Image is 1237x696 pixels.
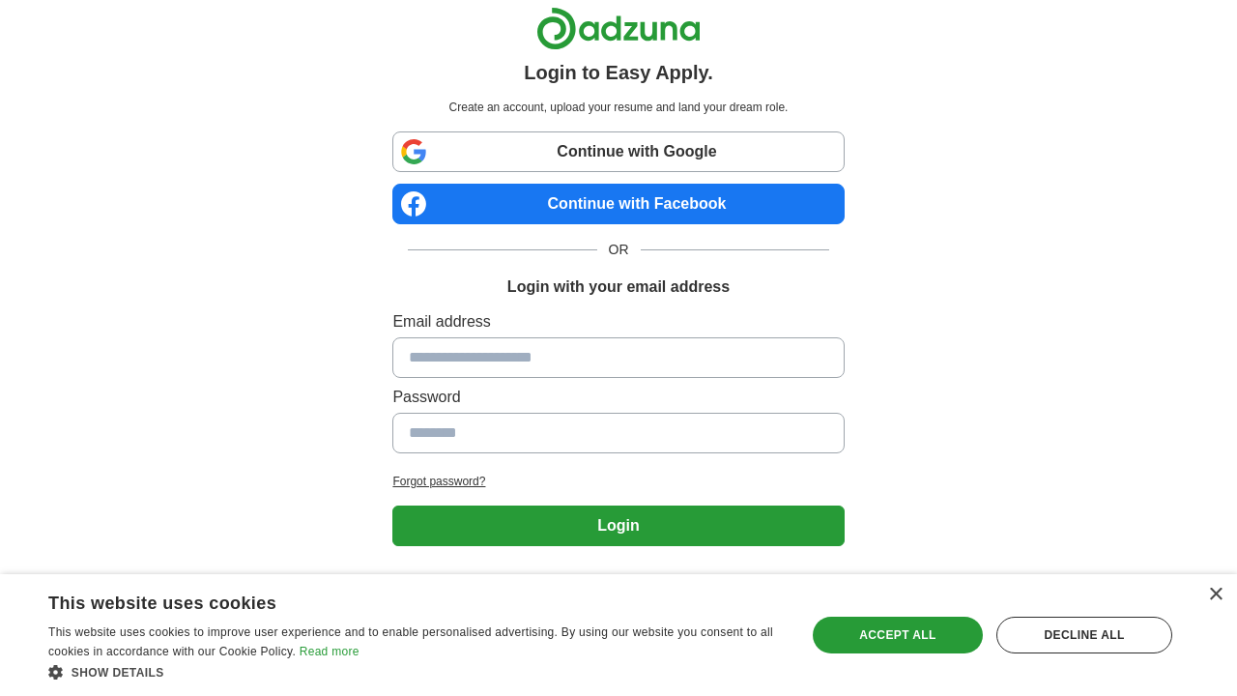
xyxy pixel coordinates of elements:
[72,666,164,680] span: Show details
[48,625,773,658] span: This website uses cookies to improve user experience and to enable personalised advertising. By u...
[392,184,844,224] a: Continue with Facebook
[392,386,844,409] label: Password
[536,7,701,50] img: Adzuna logo
[1208,588,1223,602] div: Close
[392,310,844,333] label: Email address
[300,645,360,658] a: Read more, opens a new window
[524,58,713,87] h1: Login to Easy Apply.
[996,617,1172,653] div: Decline all
[48,662,784,681] div: Show details
[396,99,840,116] p: Create an account, upload your resume and land your dream role.
[597,240,641,260] span: OR
[48,586,735,615] div: This website uses cookies
[813,617,983,653] div: Accept all
[392,473,844,490] a: Forgot password?
[392,131,844,172] a: Continue with Google
[507,275,730,299] h1: Login with your email address
[392,506,844,546] button: Login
